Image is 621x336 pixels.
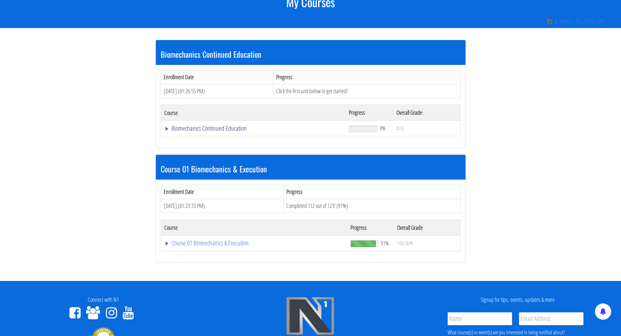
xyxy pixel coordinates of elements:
[393,105,460,121] th: Overall Grade
[546,18,553,24] img: icon11.png
[347,220,394,235] th: Progress
[394,220,460,235] th: Overall Grade
[161,199,284,213] td: [DATE] (01:23:33 PM)
[161,50,461,58] h3: Biomechanics Continued Education
[274,70,460,84] th: Progress
[161,70,274,84] th: Enrollment Date
[419,297,616,303] h4: Signup for tips, events, updates & more
[161,220,347,235] th: Course
[394,235,460,251] td: 100.00%
[5,297,202,303] h4: Connect with N1
[161,185,284,199] th: Enrollment Date
[576,18,579,25] span: $
[164,240,344,246] a: Course 01 Biomechanics & Execution
[161,165,461,173] h3: Course 01 Biomechanics & Execution
[284,199,460,213] td: Completed 112 out of 123! (91%)
[554,18,558,25] span: 1
[161,105,346,121] th: Course
[519,312,584,325] input: Email Address
[346,105,393,121] th: Progress
[274,84,460,98] td: Click the first unit below to get started!
[576,18,605,25] bdi: 1,250.00
[161,84,274,98] td: [DATE] (01:26:55 PM)
[380,124,386,132] span: 0%
[284,185,460,199] th: Progress
[560,18,574,25] span: item:
[546,18,605,25] a: 1 item: $1,250.00
[164,125,343,132] a: Biomechanics Continued Education
[381,240,389,247] span: 91%
[448,312,512,325] input: Name
[393,121,460,136] td: N/A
